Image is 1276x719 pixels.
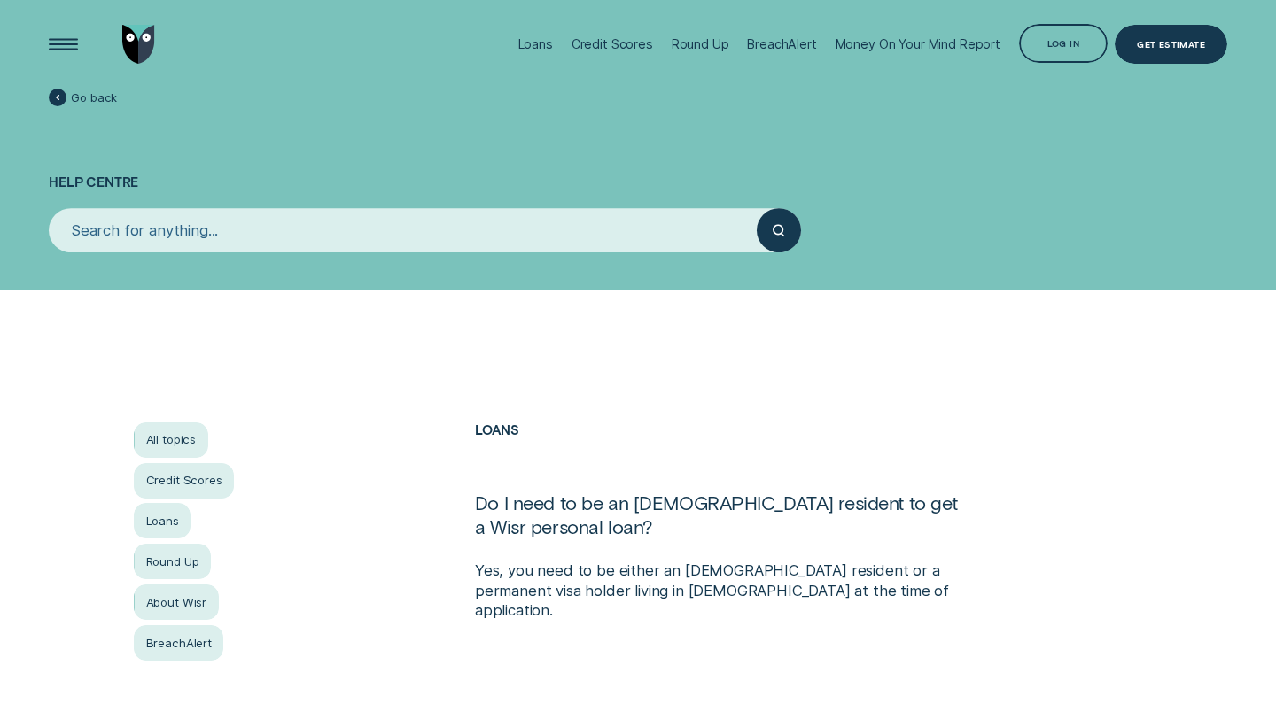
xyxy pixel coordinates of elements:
[71,90,117,105] span: Go back
[134,544,211,579] a: Round Up
[518,36,553,51] div: Loans
[475,561,971,621] p: Yes, you need to be either an [DEMOGRAPHIC_DATA] resident or a permanent visa holder living in [D...
[572,36,653,51] div: Credit Scores
[134,463,234,499] a: Credit Scores
[1115,25,1227,65] a: Get Estimate
[747,36,816,51] div: BreachAlert
[49,89,117,106] a: Go back
[134,503,191,538] a: Loans
[49,208,757,252] input: Search for anything...
[475,421,519,437] a: Loans
[836,36,1000,51] div: Money On Your Mind Report
[757,208,801,252] button: Submit your search query.
[134,584,218,620] a: About Wisr
[49,108,1227,208] h1: Help Centre
[122,25,155,65] img: Wisr
[1019,24,1108,64] button: Log in
[672,36,729,51] div: Round Up
[43,25,83,65] button: Open Menu
[475,491,971,561] h1: Do I need to be an [DEMOGRAPHIC_DATA] resident to get a Wisr personal loan?
[475,422,971,491] h2: Loans
[134,422,207,458] a: All topics
[134,625,223,661] a: BreachAlert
